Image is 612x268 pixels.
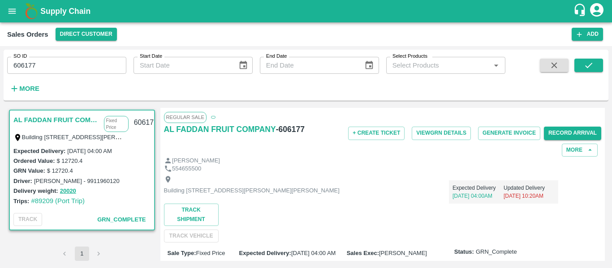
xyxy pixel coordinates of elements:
input: Start Date [134,57,231,74]
label: [PERSON_NAME] - 9911960120 [34,178,120,184]
span: GRN_Complete [97,216,146,223]
label: Trips: [13,198,29,204]
p: 554655500 [172,165,201,173]
span: Fixed Price [196,250,225,256]
button: open drawer [2,1,22,21]
strong: More [19,85,39,92]
input: Enter SO ID [7,57,126,74]
button: More [7,81,42,96]
span: [PERSON_NAME] [379,250,427,256]
a: AL FADDAN FRUIT COMPANY [13,114,99,126]
button: More [562,144,598,157]
label: Status: [454,248,474,256]
div: 606177 [129,112,163,133]
button: Open [490,60,502,71]
label: Delivery weight: [13,187,58,194]
span: GRN_Complete [476,248,517,256]
input: End Date [260,57,358,74]
button: 20020 [60,186,76,196]
label: Expected Delivery : [239,250,291,256]
button: Track Shipment [164,204,219,226]
p: Fixed Price [104,116,129,132]
label: Select Products [392,53,427,60]
p: Expected Delivery [453,184,504,192]
p: Building [STREET_ADDRESS][PERSON_NAME][PERSON_NAME] [164,187,340,195]
input: Select Products [389,60,488,71]
a: Supply Chain [40,5,573,17]
label: GRN Value: [13,167,45,174]
p: [DATE] 10:20AM [504,192,555,200]
label: Expected Delivery : [13,148,65,154]
label: Driver: [13,178,32,184]
label: $ 12720.4 [56,157,82,164]
a: AL FADDAN FRUIT COMPANY [164,123,276,136]
nav: pagination navigation [56,247,108,261]
div: customer-support [573,3,589,19]
button: Generate Invoice [478,127,540,140]
label: $ 12720.4 [47,167,73,174]
button: Record Arrival [544,127,601,140]
button: ViewGRN Details [412,127,471,140]
label: Sale Type : [168,250,196,256]
label: SO ID [13,53,27,60]
label: Building [STREET_ADDRESS][PERSON_NAME][PERSON_NAME] [22,133,198,140]
button: + Create Ticket [348,127,405,140]
p: Updated Delivery [504,184,555,192]
label: Ordered Value: [13,157,55,164]
a: #89209 (Port Trip) [31,197,85,204]
button: page 1 [75,247,89,261]
button: Select DC [56,28,117,41]
h6: - 606177 [276,123,305,136]
p: [PERSON_NAME] [172,157,220,165]
img: logo [22,2,40,20]
button: Choose date [361,57,378,74]
p: [DATE] 04:00AM [453,192,504,200]
label: End Date [266,53,287,60]
div: Sales Orders [7,29,48,40]
span: [DATE] 04:00 AM [291,250,336,256]
b: Supply Chain [40,7,91,16]
label: Start Date [140,53,162,60]
button: Add [572,28,603,41]
label: [DATE] 04:00 AM [67,148,112,154]
span: Regular Sale [164,112,207,123]
button: Choose date [235,57,252,74]
label: Sales Exec : [347,250,379,256]
div: account of current user [589,2,605,21]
